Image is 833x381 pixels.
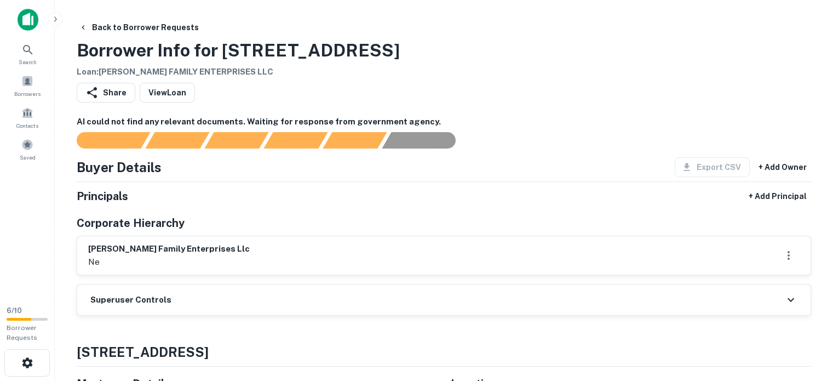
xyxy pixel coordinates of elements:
[145,132,209,149] div: Your request is received and processing...
[77,116,811,128] h6: AI could not find any relevant documents. Waiting for response from government agency.
[140,83,195,103] a: ViewLoan
[3,134,51,164] a: Saved
[20,153,36,162] span: Saved
[14,89,41,98] span: Borrowers
[263,132,328,149] div: Principals found, AI now looking for contact information...
[77,188,128,204] h5: Principals
[382,132,469,149] div: AI fulfillment process complete.
[3,103,51,132] a: Contacts
[754,157,811,177] button: + Add Owner
[744,186,811,206] button: + Add Principal
[204,132,268,149] div: Documents found, AI parsing details...
[19,58,37,66] span: Search
[77,37,400,64] h3: Borrower Info for [STREET_ADDRESS]
[16,121,38,130] span: Contacts
[64,132,146,149] div: Sending borrower request to AI...
[3,71,51,100] a: Borrowers
[3,39,51,69] a: Search
[77,342,811,362] h4: [STREET_ADDRESS]
[88,255,250,269] p: ne
[7,324,37,342] span: Borrower Requests
[74,18,203,37] button: Back to Borrower Requests
[7,306,22,315] span: 6 / 10
[18,9,38,31] img: capitalize-icon.png
[77,66,400,78] h6: Loan : [PERSON_NAME] FAMILY ENTERPRISES LLC
[88,243,250,255] h6: [PERSON_NAME] family enterprises llc
[77,157,162,177] h4: Buyer Details
[323,132,387,149] div: Principals found, still searching for contact information. This may take time...
[77,83,135,103] button: Share
[90,294,171,306] h6: Superuser Controls
[77,215,185,231] h5: Corporate Hierarchy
